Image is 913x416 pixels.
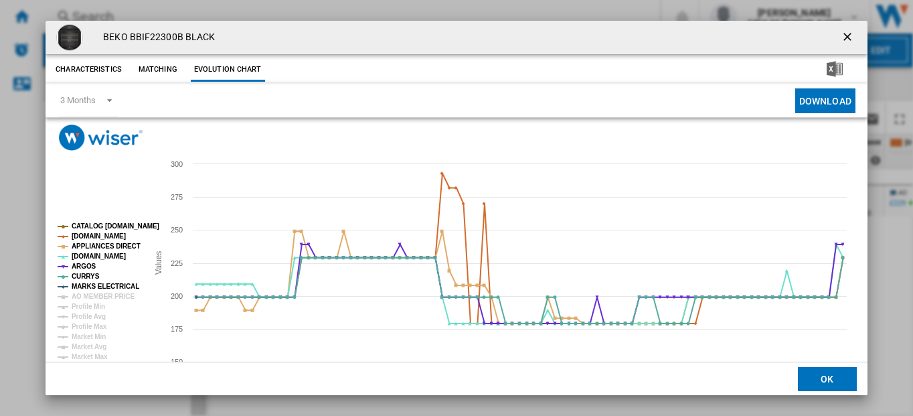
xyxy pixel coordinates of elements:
tspan: Values [154,251,163,275]
tspan: Market Avg [72,343,106,350]
tspan: Profile Min [72,303,105,310]
button: Evolution chart [191,58,265,82]
tspan: [DOMAIN_NAME] [72,232,126,240]
tspan: 200 [171,292,183,300]
ng-md-icon: getI18NText('BUTTONS.CLOSE_DIALOG') [841,30,857,46]
h4: BEKO BBIF22300B BLACK [96,31,215,44]
tspan: CURRYS [72,273,100,280]
tspan: 225 [171,259,183,267]
tspan: Market Max [72,353,108,360]
md-dialog: Product popup [46,21,867,395]
tspan: [DOMAIN_NAME] [72,253,126,260]
button: Matching [129,58,187,82]
tspan: APPLIANCES DIRECT [72,242,141,250]
tspan: Profile Avg [72,313,106,320]
tspan: Profile Max [72,323,107,330]
tspan: 150 [171,358,183,366]
img: 10221718 [56,24,83,51]
tspan: CATALOG [DOMAIN_NAME] [72,222,159,230]
tspan: 300 [171,160,183,168]
img: logo_wiser_300x94.png [59,125,143,151]
tspan: 250 [171,226,183,234]
tspan: MARKS ELECTRICAL [72,283,139,290]
button: Characteristics [52,58,125,82]
button: OK [798,366,857,391]
div: 3 Months [60,95,95,105]
button: Download in Excel [805,58,864,82]
img: excel-24x24.png [827,61,843,77]
tspan: 275 [171,193,183,201]
tspan: ARGOS [72,263,96,270]
button: getI18NText('BUTTONS.CLOSE_DIALOG') [835,24,862,51]
button: Download [795,88,855,113]
tspan: 175 [171,325,183,333]
tspan: Market Min [72,333,106,340]
tspan: AO MEMBER PRICE [72,293,135,300]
